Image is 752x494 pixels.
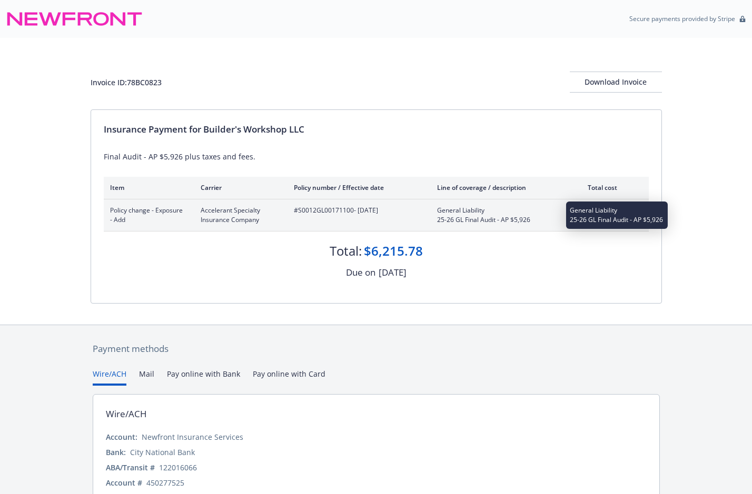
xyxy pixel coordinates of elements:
[91,77,162,88] div: Invoice ID: 78BC0823
[142,431,243,442] div: Newfront Insurance Services
[437,183,561,192] div: Line of coverage / description
[201,183,277,192] div: Carrier
[159,462,197,473] div: 122016066
[104,151,649,162] div: Final Audit - AP $5,926 plus taxes and fees.
[106,431,137,442] div: Account:
[437,206,561,225] span: General Liability25-26 GL Final Audit - AP $5,926
[130,447,195,458] div: City National Bank
[106,462,155,473] div: ABA/Transit #
[106,407,147,421] div: Wire/ACH
[106,447,126,458] div: Bank:
[629,14,735,23] p: Secure payments provided by Stripe
[146,477,184,488] div: 450277525
[346,266,375,279] div: Due on
[139,368,154,386] button: Mail
[110,206,184,225] span: Policy change - Exposure - Add
[578,183,617,192] div: Total cost
[570,72,662,93] button: Download Invoice
[330,242,362,260] div: Total:
[104,199,649,231] div: Policy change - Exposure - AddAccelerant Specialty Insurance Company#S0012GL00171100- [DATE]Gener...
[253,368,325,386] button: Pay online with Card
[201,206,277,225] span: Accelerant Specialty Insurance Company
[167,368,240,386] button: Pay online with Bank
[437,215,561,225] span: 25-26 GL Final Audit - AP $5,926
[364,242,423,260] div: $6,215.78
[104,123,649,136] div: Insurance Payment for Builder's Workshop LLC
[379,266,407,279] div: [DATE]
[110,183,184,192] div: Item
[294,183,420,192] div: Policy number / Effective date
[570,72,662,92] div: Download Invoice
[106,477,142,488] div: Account #
[437,206,561,215] span: General Liability
[93,368,126,386] button: Wire/ACH
[93,342,660,356] div: Payment methods
[294,206,420,215] span: #S0012GL00171100 - [DATE]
